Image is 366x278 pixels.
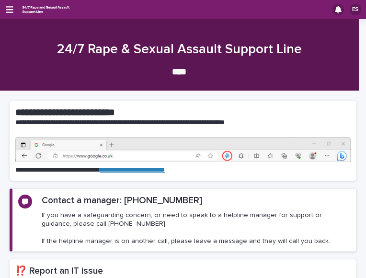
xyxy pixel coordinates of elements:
h2: ⁉️ Report an IT issue [15,265,351,278]
img: https%3A%2F%2Fcdn.document360.io%2F0deca9d6-0dac-4e56-9e8f-8d9979bfce0e%2FImages%2FDocumentation%... [15,137,351,162]
h2: Contact a manager: [PHONE_NUMBER] [42,195,202,207]
div: ES [350,4,361,15]
p: If you have a safeguarding concern, or need to speak to a helpline manager for support or guidanc... [42,211,350,246]
h1: 24/7 Rape & Sexual Assault Support Line [10,41,349,58]
img: rhQMoQhaT3yELyF149Cw [21,3,71,16]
